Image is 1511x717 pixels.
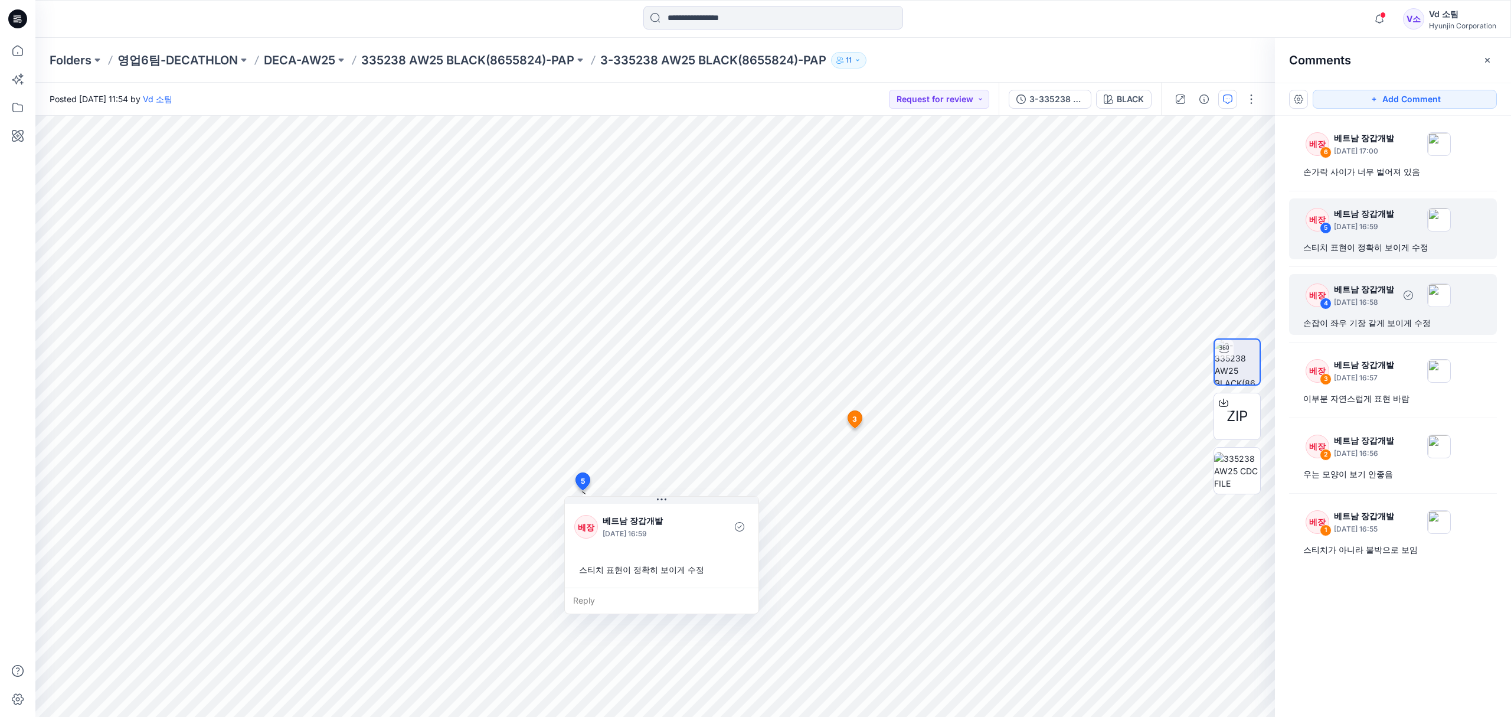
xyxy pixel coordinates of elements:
div: 이부분 자연스럽게 표현 바람 [1303,392,1483,406]
p: [DATE] 16:58 [1334,296,1394,308]
a: 영업6팀-DECATHLON [117,52,238,69]
a: Folders [50,52,91,69]
p: 베트남 장갑개발 [1334,509,1394,523]
span: 5 [581,476,585,487]
div: 우는 모양이 보기 안좋음 [1303,467,1483,481]
h2: Comments [1289,53,1351,67]
button: Details [1195,90,1214,109]
button: 11 [831,52,866,69]
div: 베장 [1306,283,1329,307]
div: 베장 [1306,208,1329,232]
div: 손잡이 좌우 기장 같게 보이게 수정 [1303,316,1483,330]
div: 2 [1320,449,1332,461]
div: BLACK [1117,93,1144,106]
div: 3-335238 AW25 BLACK(8655824)-PAP [1029,93,1084,106]
button: BLACK [1096,90,1152,109]
img: 335238 AW25 CDC FILE [1214,452,1260,490]
img: 3-335238 AW25 BLACK(8655824)-PAP [1215,340,1260,384]
div: 6 [1320,146,1332,158]
p: [DATE] 16:57 [1334,372,1394,384]
div: 스티치 표현이 정확히 보이게 수정 [1303,240,1483,255]
div: 3 [1320,373,1332,385]
p: [DATE] 16:56 [1334,448,1394,459]
span: ZIP [1227,406,1248,427]
p: 11 [846,54,852,67]
p: [DATE] 17:00 [1334,145,1394,157]
p: 베트남 장갑개발 [1334,207,1394,221]
p: 베트남 장갑개발 [1334,131,1394,145]
div: Vd 소팀 [1429,7,1496,21]
div: Hyunjin Corporation [1429,21,1496,30]
div: 베장 [574,515,598,539]
div: 손가락 사이가 너무 벌어져 있음 [1303,165,1483,179]
p: 3-335238 AW25 BLACK(8655824)-PAP [600,52,826,69]
span: 3 [852,414,857,425]
p: [DATE] 16:59 [603,528,699,540]
div: Reply [565,588,758,614]
div: 스티치가 아니라 불박으로 보임 [1303,543,1483,557]
a: Vd 소팀 [143,94,172,104]
p: [DATE] 16:59 [1334,221,1394,233]
div: 베장 [1306,510,1329,534]
button: Add Comment [1313,90,1497,109]
div: 베장 [1306,435,1329,458]
a: 335238 AW25 BLACK(8655824)-PAP [361,52,574,69]
button: 3-335238 AW25 BLACK(8655824)-PAP [1009,90,1091,109]
div: 베장 [1306,132,1329,156]
a: DECA-AW25 [264,52,335,69]
p: 베트남 장갑개발 [603,514,699,528]
div: 5 [1320,222,1332,234]
p: [DATE] 16:55 [1334,523,1394,535]
div: 4 [1320,298,1332,309]
div: 베장 [1306,359,1329,383]
p: 베트남 장갑개발 [1334,282,1394,296]
span: Posted [DATE] 11:54 by [50,93,172,105]
div: 스티치 표현이 정확히 보이게 수정 [574,559,749,581]
p: 베트남 장갑개발 [1334,434,1394,448]
div: V소 [1403,8,1424,30]
div: 1 [1320,524,1332,536]
p: 베트남 장갑개발 [1334,358,1394,372]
